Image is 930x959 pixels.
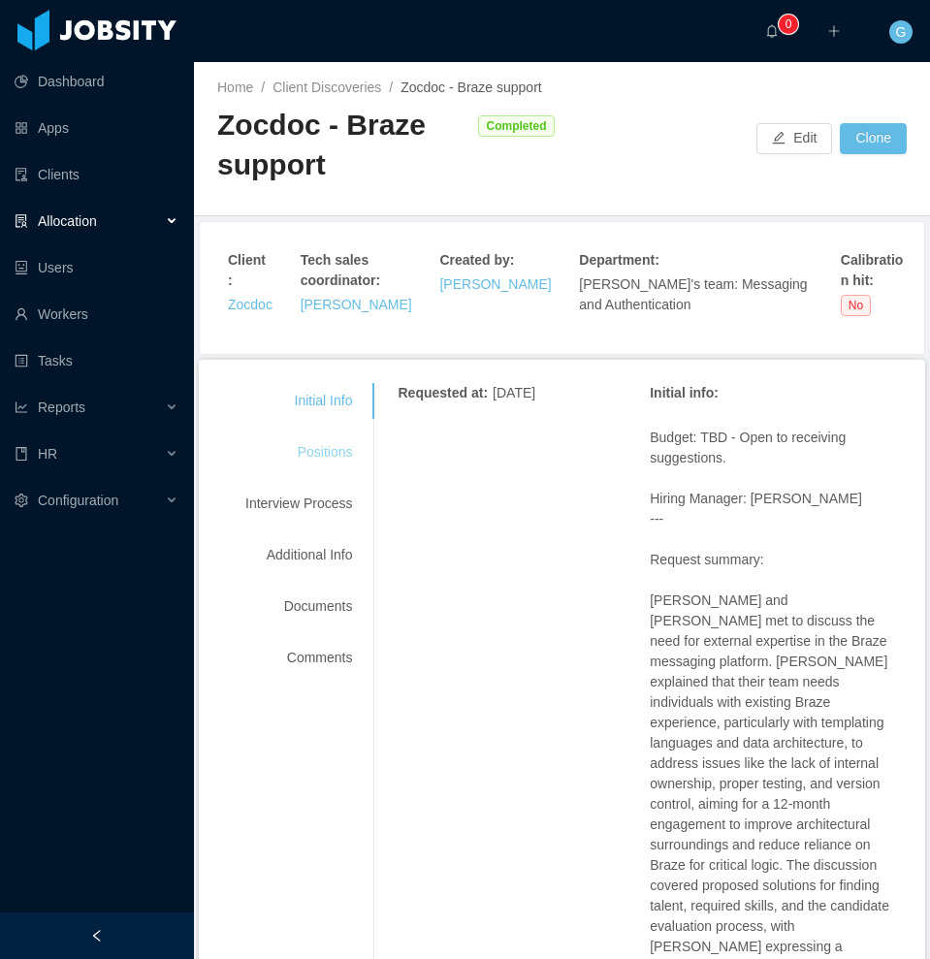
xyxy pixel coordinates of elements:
[650,489,902,529] p: Hiring Manager: [PERSON_NAME] ---
[15,248,178,287] a: icon: robotUsers
[15,341,178,380] a: icon: profileTasks
[389,80,393,95] span: /
[301,252,380,288] strong: Tech sales coordinator :
[439,276,551,292] a: [PERSON_NAME]
[15,400,28,414] i: icon: line-chart
[38,446,57,462] span: HR
[493,385,535,400] span: [DATE]
[398,385,488,400] strong: Requested at :
[15,295,178,334] a: icon: userWorkers
[222,486,375,522] div: Interview Process
[222,640,375,676] div: Comments
[827,24,841,38] i: icon: plus
[222,589,375,624] div: Documents
[15,494,28,507] i: icon: setting
[896,20,907,44] span: G
[15,109,178,147] a: icon: appstoreApps
[38,400,85,415] span: Reports
[439,252,514,268] strong: Created by :
[650,428,902,468] p: Budget: TBD - Open to receiving suggestions.
[841,295,871,316] span: No
[579,276,807,312] span: [PERSON_NAME]'s team: Messaging and Authentication
[222,537,375,573] div: Additional Info
[273,80,381,95] a: Client Discoveries
[841,252,904,288] strong: Calibration hit :
[15,214,28,228] i: icon: solution
[478,115,554,137] span: Completed
[261,80,265,95] span: /
[228,297,273,312] a: Zocdoc
[217,80,253,95] a: Home
[301,297,412,312] a: [PERSON_NAME]
[765,24,779,38] i: icon: bell
[15,447,28,461] i: icon: book
[756,123,832,154] button: icon: editEdit
[217,106,468,184] div: Zocdoc - Braze support
[38,213,97,229] span: Allocation
[228,252,266,288] strong: Client :
[38,493,118,508] span: Configuration
[401,80,542,95] span: Zocdoc - Braze support
[779,15,798,34] sup: 0
[222,434,375,470] div: Positions
[650,385,719,400] strong: Initial info :
[222,383,375,419] div: Initial Info
[15,155,178,194] a: icon: auditClients
[840,123,907,154] button: Clone
[650,550,902,570] p: Request summary:
[579,252,658,268] strong: Department :
[15,62,178,101] a: icon: pie-chartDashboard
